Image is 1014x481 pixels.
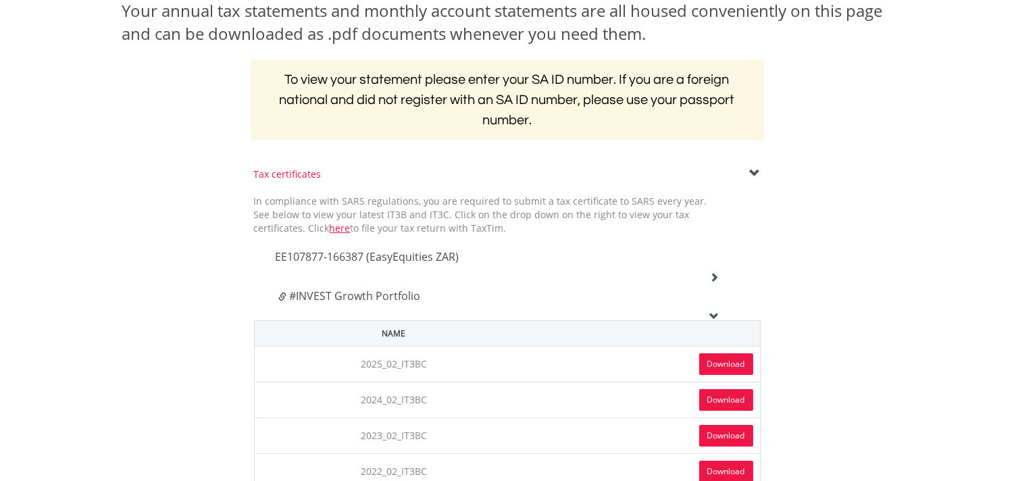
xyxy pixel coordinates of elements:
[289,288,420,303] span: #INVEST Growth Portfolio
[254,320,533,346] th: Name
[254,382,533,417] td: 2024_02_IT3BC
[699,389,753,411] a: Download
[254,346,533,382] td: 2025_02_IT3BC
[699,425,753,447] a: Download
[330,222,351,234] a: here
[275,249,459,264] span: EE107877-166387 (EasyEquities ZAR)
[254,168,761,181] div: Tax certificates
[251,59,764,141] h2: To view your statement please enter your SA ID number. If you are a foreign national and did not ...
[254,417,533,453] td: 2023_02_IT3BC
[254,195,707,234] span: In compliance with SARS regulations, you are required to submit a tax certificate to SARS every y...
[309,222,507,234] span: Click to file your tax return with TaxTim.
[699,353,753,375] a: Download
